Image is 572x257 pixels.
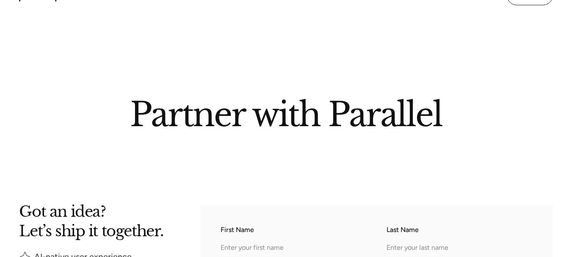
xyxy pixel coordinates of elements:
label: Last Name [387,225,533,235]
h2: Partner with Parallel [53,99,519,126]
label: First Name [221,225,367,235]
h2: Got an idea? Let’s ship it together. [19,205,174,237]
